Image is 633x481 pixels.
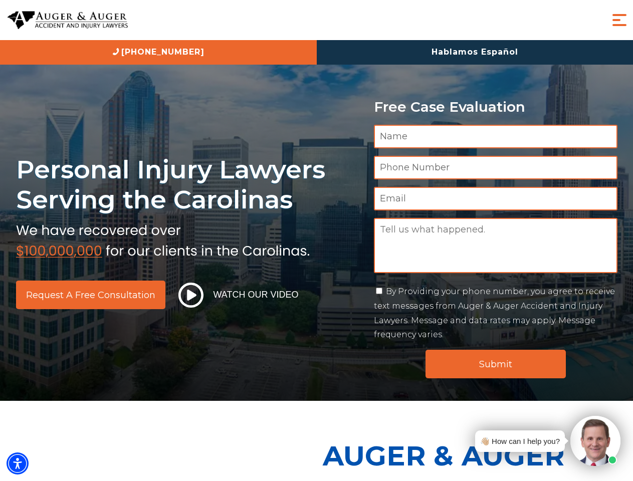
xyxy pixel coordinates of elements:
[7,452,29,474] div: Accessibility Menu
[570,416,620,466] img: Intaker widget Avatar
[16,154,362,215] h1: Personal Injury Lawyers Serving the Carolinas
[8,11,128,30] img: Auger & Auger Accident and Injury Lawyers Logo
[609,10,629,30] button: Menu
[374,187,617,210] input: Email
[26,291,155,300] span: Request a Free Consultation
[374,287,615,339] label: By Providing your phone number, you agree to receive text messages from Auger & Auger Accident an...
[323,431,627,480] p: Auger & Auger
[374,156,617,179] input: Phone Number
[426,350,566,378] input: Submit
[175,282,302,308] button: Watch Our Video
[374,125,617,148] input: Name
[480,434,560,448] div: 👋🏼 How can I help you?
[374,99,617,115] p: Free Case Evaluation
[16,220,310,258] img: sub text
[16,281,165,309] a: Request a Free Consultation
